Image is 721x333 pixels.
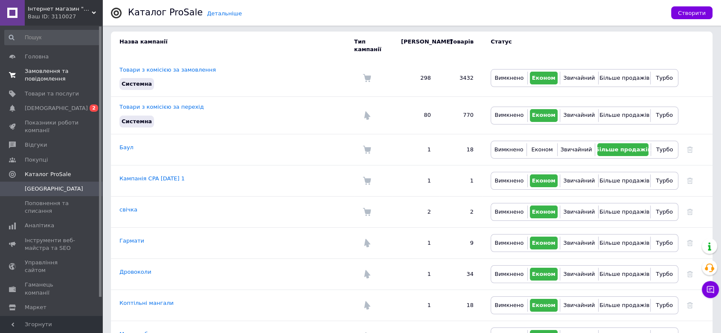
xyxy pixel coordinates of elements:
span: Поповнення та списання [25,200,79,215]
span: Більше продажів [599,240,649,246]
span: Вимкнено [494,177,523,184]
span: Управління сайтом [25,259,79,274]
span: 2 [90,104,98,112]
button: Вимкнено [493,143,524,156]
img: Комісія за перехід [363,111,371,120]
td: [PERSON_NAME] [392,32,439,60]
span: Більше продажів [599,302,649,308]
td: 34 [439,258,482,290]
button: Турбо [653,174,676,187]
span: Економ [531,146,552,153]
button: Економ [530,268,558,281]
td: Тип кампанії [354,32,392,60]
button: Турбо [653,206,676,218]
span: Відгуки [25,141,47,149]
span: Звичайний [563,177,595,184]
button: Економ [530,174,558,187]
span: Турбо [656,146,673,153]
a: свічка [119,206,137,213]
span: Маркет [25,304,47,311]
span: Інтернет магазин "У БУДИНКУ" [28,5,92,13]
span: Товари та послуги [25,90,79,98]
td: 770 [439,97,482,134]
a: Гармати [119,237,144,244]
a: Видалити [687,302,693,308]
span: Вимкнено [494,240,523,246]
td: 9 [439,227,482,258]
button: Вимкнено [493,109,525,122]
span: Покупці [25,156,48,164]
button: Економ [530,206,558,218]
button: Звичайний [562,72,596,84]
button: Економ [530,72,558,84]
button: Більше продажів [601,268,648,281]
td: 298 [392,60,439,97]
button: Звичайний [562,299,596,312]
button: Чат з покупцем [702,281,719,298]
span: [DEMOGRAPHIC_DATA] [25,104,88,112]
span: Гаманець компанії [25,281,79,296]
a: Видалити [687,146,693,153]
span: Вимкнено [494,302,523,308]
td: 1 [392,290,439,321]
span: Показники роботи компанії [25,119,79,134]
a: Коптільні мангали [119,300,174,306]
button: Вимкнено [493,206,525,218]
button: Створити [671,6,712,19]
span: Звичайний [563,271,595,277]
div: Ваш ID: 3110027 [28,13,102,20]
span: Економ [532,302,555,308]
td: 18 [439,134,482,165]
span: Турбо [656,177,673,184]
button: Турбо [653,237,676,249]
input: Пошук [4,30,100,45]
a: Товари з комісією за перехід [119,104,204,110]
span: Більше продажів [599,177,649,184]
button: Вимкнено [493,237,525,249]
span: Турбо [656,302,673,308]
button: Вимкнено [493,299,525,312]
span: Турбо [656,75,673,81]
span: Звичайний [563,75,595,81]
img: Комісія за замовлення [363,74,371,82]
span: Системна [122,118,152,125]
span: Створити [678,10,706,16]
button: Вимкнено [493,72,525,84]
span: Економ [532,208,555,215]
span: Більше продажів [599,208,649,215]
td: Статус [482,32,678,60]
span: Вимкнено [494,75,523,81]
span: Каталог ProSale [25,171,71,178]
img: Комісія за перехід [363,270,371,278]
span: Турбо [656,208,673,215]
span: Інструменти веб-майстра та SEO [25,237,79,252]
button: Турбо [653,268,676,281]
td: 2 [392,196,439,227]
td: 1 [392,258,439,290]
button: Більше продажів [601,237,648,249]
span: Більше продажів [599,112,649,118]
span: Аналітика [25,222,54,229]
button: Звичайний [560,143,593,156]
button: Звичайний [562,206,596,218]
td: Товарів [439,32,482,60]
a: Кампанія CPA [DATE] 1 [119,175,185,182]
span: Турбо [656,112,673,118]
button: Більше продажів [601,174,648,187]
span: Турбо [656,271,673,277]
button: Більше продажів [601,299,648,312]
td: 1 [392,227,439,258]
button: Більше продажів [601,72,648,84]
td: 1 [392,134,439,165]
span: Більше продажів [599,75,649,81]
img: Комісія за замовлення [363,145,371,154]
button: Економ [530,299,558,312]
span: Економ [532,271,555,277]
button: Турбо [653,143,676,156]
button: Більше продажів [597,143,648,156]
span: Економ [532,75,555,81]
button: Звичайний [562,268,596,281]
a: Видалити [687,271,693,277]
span: Вимкнено [494,271,523,277]
span: Економ [532,177,555,184]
